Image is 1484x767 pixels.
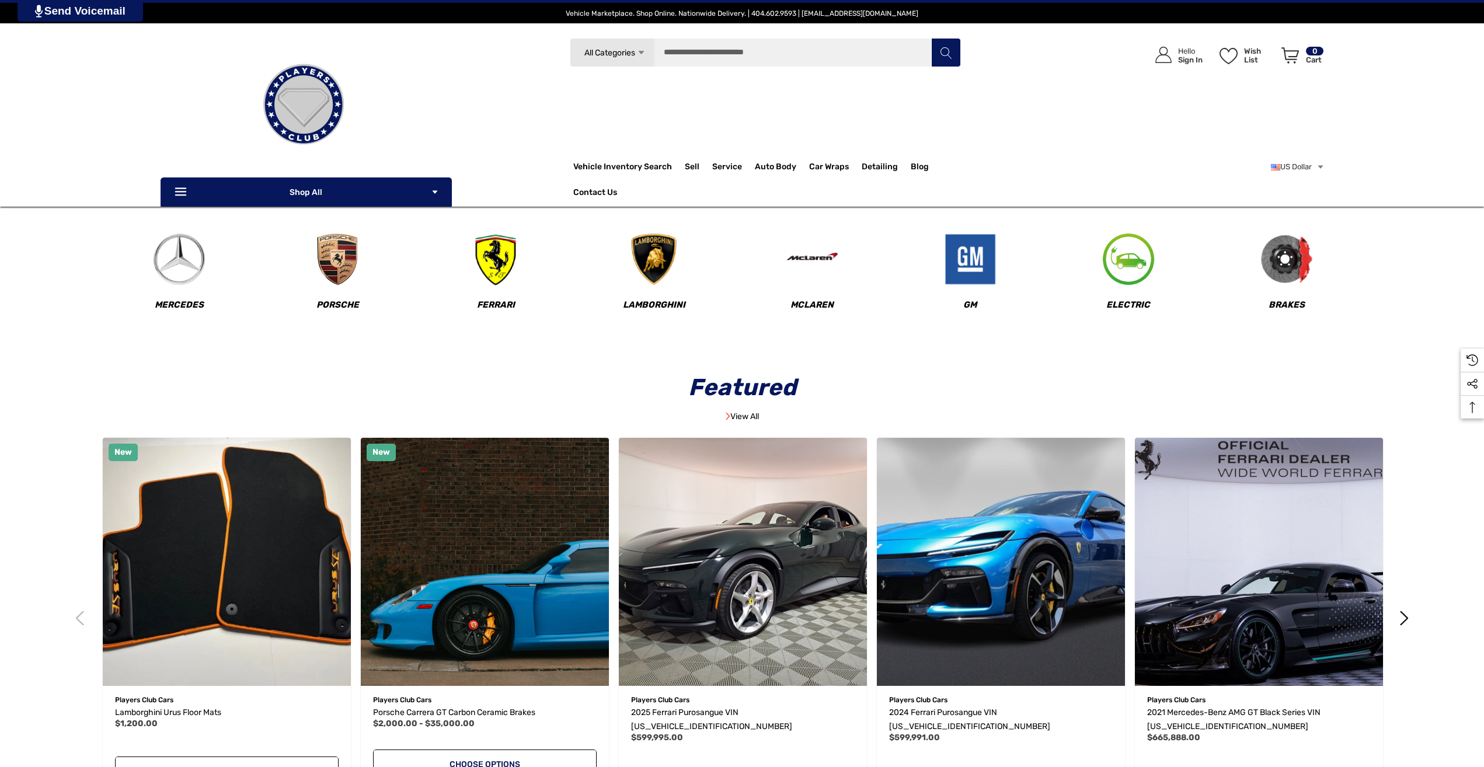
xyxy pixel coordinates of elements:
a: Image Device Porsche [259,233,416,325]
span: 2025 Ferrari Purosangue VIN [US_VEHICLE_IDENTIFICATION_NUMBER] [631,707,792,731]
img: For Sale: 2025 Ferrari Purosangue VIN ZSG06VTA9S0319580 [619,438,867,686]
img: Players Club | Cars For Sale [245,46,362,163]
a: Image Device Lamborghini [576,233,732,325]
svg: Icon User Account [1155,47,1172,63]
span: New [372,447,390,457]
span: Service [712,162,742,175]
span: Auto Body [755,162,796,175]
span: $599,991.00 [889,733,940,742]
span: Detailing [862,162,898,175]
img: Image Device [786,233,838,285]
span: Featured [680,374,804,401]
a: 2021 Mercedes-Benz AMG GT Black Series VIN W1KYJ8BA6MA041856,$665,888.00 [1135,438,1383,686]
a: Wish List Wish List [1214,35,1276,75]
svg: Top [1461,402,1484,413]
span: Electric [1106,299,1150,311]
img: Image Banner [726,412,730,420]
a: 2025 Ferrari Purosangue VIN ZSG06VTA9S0319580,$599,995.00 [631,706,855,734]
span: Porsche Carrera GT Carbon Ceramic Brakes [373,707,535,717]
p: Players Club Cars [631,692,855,707]
a: Blog [911,162,929,175]
span: $599,995.00 [631,733,683,742]
p: 0 [1306,47,1323,55]
img: Image Device [944,233,997,285]
img: For Sale: 2024 Ferrari Purosangue VIN ZFF06VTA8P0295621 [877,438,1125,686]
a: Vehicle Inventory Search [573,162,672,175]
img: Image Device [153,233,205,285]
a: Auto Body [755,155,809,179]
a: 2025 Ferrari Purosangue VIN ZSG06VTA9S0319580,$599,995.00 [619,438,867,686]
p: Sign In [1178,55,1203,64]
a: Cart with 0 items [1276,35,1325,81]
img: Lamborghini Urus Floor Mats For Sale [103,438,351,686]
a: Image Device McLaren [734,233,890,325]
a: Image Device Electric [1050,233,1207,325]
p: Cart [1306,55,1323,64]
a: All Categories Icon Arrow Down Icon Arrow Up [570,38,654,67]
span: 2021 Mercedes-Benz AMG GT Black Series VIN [US_VEHICLE_IDENTIFICATION_NUMBER] [1147,707,1321,731]
span: $1,200.00 [115,719,158,728]
button: Go to slide 2 of 3 [1388,602,1420,634]
a: Lamborghini Urus Floor Mats,$1,200.00 [115,706,339,720]
p: Wish List [1244,47,1275,64]
a: 2021 Mercedes-Benz AMG GT Black Series VIN W1KYJ8BA6MA041856,$665,888.00 [1147,706,1371,734]
img: Image Device [469,233,522,285]
a: Sell [685,155,712,179]
svg: Recently Viewed [1466,354,1478,366]
a: Contact Us [573,187,617,200]
svg: Icon Line [173,186,191,199]
p: Hello [1178,47,1203,55]
p: Players Club Cars [115,692,339,707]
img: Image Device [1260,233,1313,285]
span: $2,000.00 - $35,000.00 [373,719,475,728]
p: Players Club Cars [889,692,1113,707]
a: 2024 Ferrari Purosangue VIN ZFF06VTA8P0295621,$599,991.00 [889,706,1113,734]
a: Service [712,155,755,179]
span: Car Wraps [809,162,849,175]
a: Sign in [1142,35,1208,75]
img: Image Device [628,233,680,285]
a: Image Device GM [892,233,1048,325]
span: GM [963,299,977,311]
span: Sell [685,162,699,175]
span: Brakes [1269,299,1305,311]
span: Lamborghini Urus Floor Mats [115,707,221,717]
span: McLaren [790,299,834,311]
a: 2024 Ferrari Purosangue VIN ZFF06VTA8P0295621,$599,991.00 [877,438,1125,686]
svg: Icon Arrow Down [637,48,646,57]
p: Players Club Cars [373,692,597,707]
img: Image Device [1102,233,1155,285]
span: $665,888.00 [1147,733,1200,742]
img: Image Device [311,233,364,285]
svg: Social Media [1466,378,1478,390]
a: Porsche Carrera GT Carbon Ceramic Brakes,Price range from $2,000.00 to $35,000.00 [373,706,597,720]
span: Lamborghini [623,299,685,311]
a: Detailing [862,155,911,179]
span: Vehicle Marketplace. Shop Online. Nationwide Delivery. | 404.602.9593 | [EMAIL_ADDRESS][DOMAIN_NAME] [566,9,918,18]
img: PjwhLS0gR2VuZXJhdG9yOiBHcmF2aXQuaW8gLS0+PHN2ZyB4bWxucz0iaHR0cDovL3d3dy53My5vcmcvMjAwMC9zdmciIHhtb... [35,5,43,18]
button: Search [931,38,960,67]
a: View All [726,412,759,421]
a: Image Device Brakes [1208,233,1365,325]
a: Lamborghini Urus Floor Mats,$1,200.00 [103,438,351,686]
svg: Icon Arrow Down [431,188,439,196]
span: 2024 Ferrari Purosangue VIN [US_VEHICLE_IDENTIFICATION_NUMBER] [889,707,1050,731]
span: All Categories [584,48,635,58]
a: Image Device Mercedes [102,233,258,325]
span: Ferrari [477,299,515,311]
a: Car Wraps [809,155,862,179]
svg: Wish List [1220,48,1238,64]
a: USD [1271,155,1325,179]
a: Porsche Carrera GT Carbon Ceramic Brakes,Price range from $2,000.00 to $35,000.00 [361,438,609,686]
button: Go to slide 3 of 3 [64,602,96,634]
img: Porsche Carrera GT Carbon Ceramic Brakes [361,438,609,686]
span: New [114,447,132,457]
svg: Review Your Cart [1281,47,1299,64]
span: Mercedes [155,299,204,311]
p: Shop All [161,177,452,207]
a: Image Device Ferrari [417,233,574,325]
p: Players Club Cars [1147,692,1371,707]
img: For Sale: 2021 Mercedes-Benz AMG GT Black Series VIN W1KYJ8BA6MA041856 [1135,438,1383,686]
